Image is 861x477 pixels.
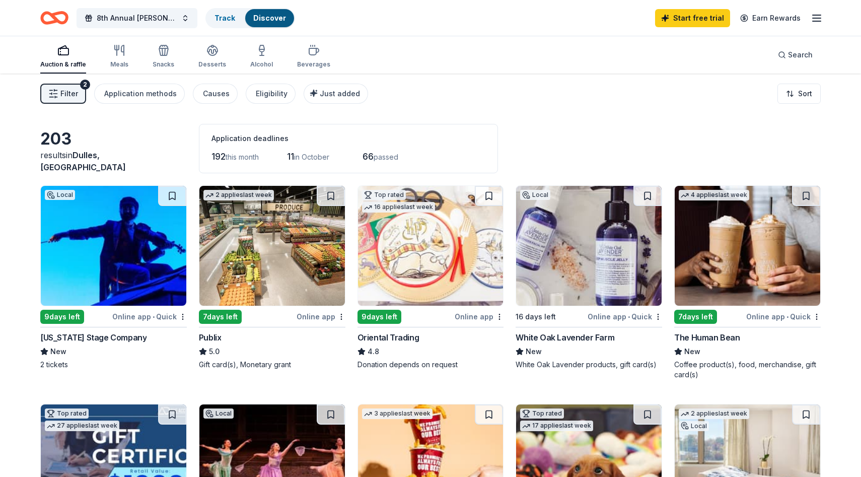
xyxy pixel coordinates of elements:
[357,331,419,344] div: Oriental Trading
[320,89,360,98] span: Just added
[674,331,740,344] div: The Human Bean
[363,151,374,162] span: 66
[679,408,749,419] div: 2 applies last week
[516,360,662,370] div: White Oak Lavender products, gift card(s)
[786,313,788,321] span: •
[40,331,147,344] div: [US_STATE] Stage Company
[40,129,187,149] div: 203
[362,190,406,200] div: Top rated
[588,310,662,323] div: Online app Quick
[203,88,230,100] div: Causes
[250,60,273,69] div: Alcohol
[209,346,220,358] span: 5.0
[770,45,821,65] button: Search
[112,310,187,323] div: Online app Quick
[45,190,75,200] div: Local
[104,88,177,100] div: Application methods
[520,421,593,431] div: 17 applies last week
[40,150,126,172] span: in
[674,360,821,380] div: Coffee product(s), food, merchandise, gift card(s)
[358,186,504,306] img: Image for Oriental Trading
[40,150,126,172] span: Dulles, [GEOGRAPHIC_DATA]
[357,185,504,370] a: Image for Oriental TradingTop rated16 applieslast week9days leftOnline appOriental Trading4.8Dona...
[45,408,89,419] div: Top rated
[798,88,812,100] span: Sort
[40,310,84,324] div: 9 days left
[674,310,717,324] div: 7 days left
[455,310,504,323] div: Online app
[655,9,730,27] a: Start free trial
[214,14,235,22] a: Track
[203,190,274,200] div: 2 applies last week
[516,331,614,344] div: White Oak Lavender Farm
[516,311,556,323] div: 16 days left
[40,360,187,370] div: 2 tickets
[205,8,295,28] button: TrackDiscover
[40,60,86,69] div: Auction & raffle
[40,84,86,104] button: Filter2
[199,310,242,324] div: 7 days left
[520,190,550,200] div: Local
[211,151,226,162] span: 192
[40,149,187,173] div: results
[153,60,174,69] div: Snacks
[110,40,128,74] button: Meals
[297,40,330,74] button: Beverages
[41,186,186,306] img: Image for Virginia Stage Company
[357,360,504,370] div: Donation depends on request
[734,9,807,27] a: Earn Rewards
[153,40,174,74] button: Snacks
[94,84,185,104] button: Application methods
[679,190,749,200] div: 4 applies last week
[675,186,820,306] img: Image for The Human Bean
[226,153,259,161] span: this month
[199,185,345,370] a: Image for Publix2 applieslast week7days leftOnline appPublix5.0Gift card(s), Monetary grant
[199,186,345,306] img: Image for Publix
[153,313,155,321] span: •
[777,84,821,104] button: Sort
[297,310,345,323] div: Online app
[287,151,294,162] span: 11
[520,408,564,419] div: Top rated
[199,360,345,370] div: Gift card(s), Monetary grant
[50,346,66,358] span: New
[516,186,662,306] img: Image for White Oak Lavender Farm
[211,132,485,145] div: Application deadlines
[674,185,821,380] a: Image for The Human Bean4 applieslast week7days leftOnline app•QuickThe Human BeanNewCoffee produ...
[40,40,86,74] button: Auction & raffle
[199,331,222,344] div: Publix
[256,88,288,100] div: Eligibility
[45,421,119,431] div: 27 applies last week
[362,408,433,419] div: 3 applies last week
[746,310,821,323] div: Online app Quick
[77,8,197,28] button: 8th Annual [PERSON_NAME] Memorial Scholarship MINI Golf Tournament
[40,6,68,30] a: Home
[198,40,226,74] button: Desserts
[40,185,187,370] a: Image for Virginia Stage CompanyLocal9days leftOnline app•Quick[US_STATE] Stage CompanyNew2 tickets
[203,408,234,419] div: Local
[526,346,542,358] span: New
[684,346,700,358] span: New
[368,346,379,358] span: 4.8
[374,153,398,161] span: passed
[788,49,813,61] span: Search
[297,60,330,69] div: Beverages
[110,60,128,69] div: Meals
[80,80,90,90] div: 2
[304,84,368,104] button: Just added
[60,88,78,100] span: Filter
[198,60,226,69] div: Desserts
[246,84,296,104] button: Eligibility
[193,84,238,104] button: Causes
[357,310,401,324] div: 9 days left
[516,185,662,370] a: Image for White Oak Lavender FarmLocal16 days leftOnline app•QuickWhite Oak Lavender FarmNewWhite...
[362,202,435,213] div: 16 applies last week
[253,14,286,22] a: Discover
[97,12,177,24] span: 8th Annual [PERSON_NAME] Memorial Scholarship MINI Golf Tournament
[294,153,329,161] span: in October
[628,313,630,321] span: •
[679,421,709,431] div: Local
[250,40,273,74] button: Alcohol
